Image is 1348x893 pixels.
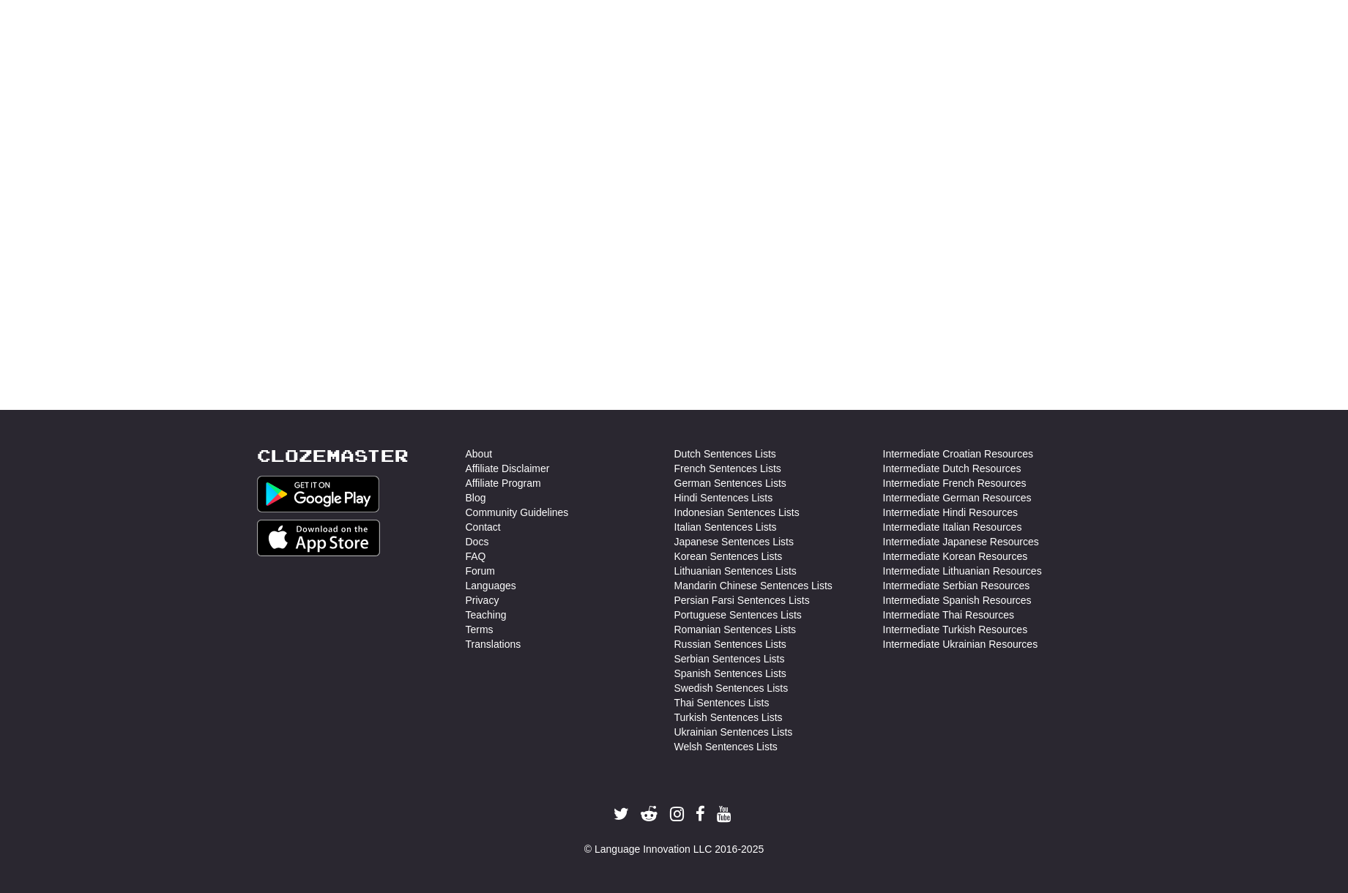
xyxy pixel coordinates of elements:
[883,564,1042,578] a: Intermediate Lithuanian Resources
[466,534,489,549] a: Docs
[883,608,1015,622] a: Intermediate Thai Resources
[466,593,499,608] a: Privacy
[674,681,789,695] a: Swedish Sentences Lists
[466,520,501,534] a: Contact
[674,505,800,520] a: Indonesian Sentences Lists
[883,578,1030,593] a: Intermediate Serbian Resources
[466,476,541,490] a: Affiliate Program
[466,637,521,651] a: Translations
[674,446,776,461] a: Dutch Sentences Lists
[674,710,783,725] a: Turkish Sentences Lists
[883,637,1038,651] a: Intermediate Ukrainian Resources
[674,666,786,681] a: Spanish Sentences Lists
[466,446,493,461] a: About
[466,505,569,520] a: Community Guidelines
[466,608,507,622] a: Teaching
[674,578,833,593] a: Mandarin Chinese Sentences Lists
[257,476,380,512] img: Get it on Google Play
[674,593,810,608] a: Persian Farsi Sentences Lists
[466,490,486,505] a: Blog
[674,534,794,549] a: Japanese Sentences Lists
[883,505,1018,520] a: Intermediate Hindi Resources
[883,490,1032,505] a: Intermediate German Resources
[883,461,1021,476] a: Intermediate Dutch Resources
[674,651,785,666] a: Serbian Sentences Lists
[466,622,494,637] a: Terms
[883,622,1028,637] a: Intermediate Turkish Resources
[883,549,1028,564] a: Intermediate Korean Resources
[674,725,793,739] a: Ukrainian Sentences Lists
[466,549,486,564] a: FAQ
[883,593,1032,608] a: Intermediate Spanish Resources
[674,637,786,651] a: Russian Sentences Lists
[674,608,802,622] a: Portuguese Sentences Lists
[883,520,1022,534] a: Intermediate Italian Resources
[466,564,495,578] a: Forum
[674,549,783,564] a: Korean Sentences Lists
[883,534,1039,549] a: Intermediate Japanese Resources
[674,461,781,476] a: French Sentences Lists
[257,520,381,556] img: Get it on App Store
[674,695,770,710] a: Thai Sentences Lists
[674,739,778,754] a: Welsh Sentences Lists
[883,446,1033,461] a: Intermediate Croatian Resources
[674,622,797,637] a: Romanian Sentences Lists
[674,476,786,490] a: German Sentences Lists
[674,564,797,578] a: Lithuanian Sentences Lists
[257,446,409,465] a: Clozemaster
[466,461,550,476] a: Affiliate Disclaimer
[466,578,516,593] a: Languages
[674,520,777,534] a: Italian Sentences Lists
[257,842,1092,856] div: © Language Innovation LLC 2016-2025
[883,476,1027,490] a: Intermediate French Resources
[674,490,773,505] a: Hindi Sentences Lists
